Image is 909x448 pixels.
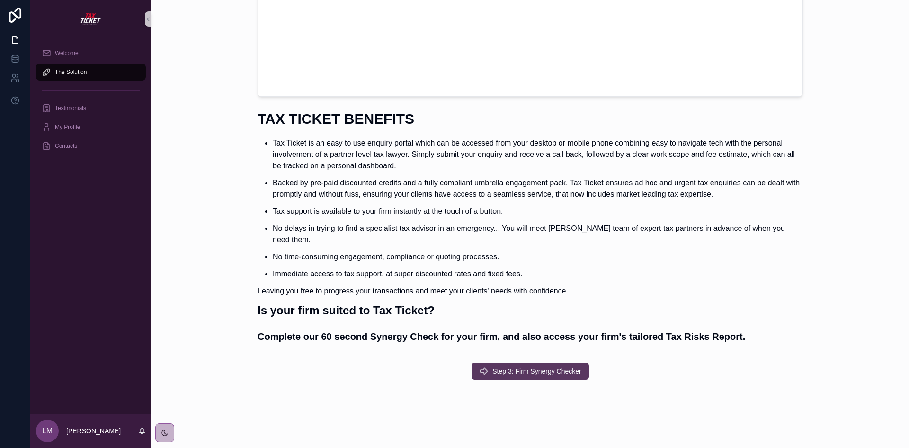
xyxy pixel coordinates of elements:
[492,366,581,376] span: Step 3: Firm Synergy Checker
[66,426,121,436] p: [PERSON_NAME]
[55,123,80,131] span: My Profile
[55,142,77,150] span: Contacts
[258,285,803,297] p: Leaving you free to progress your transactions and meet your clients' needs with confidence.
[55,104,86,112] span: Testimonials
[258,302,803,318] h2: Is your firm suited to Tax Ticket?
[36,100,146,117] a: Testimonials
[273,251,803,263] p: No time-consuming engagement, compliance or quoting processes.
[273,206,803,217] p: Tax support is available to your firm instantly at the touch of a button.
[36,64,146,81] a: The Solution
[258,112,803,126] h1: TAX TICKET BENEFITS
[36,45,146,62] a: Welcome
[36,119,146,136] a: My Profile
[472,363,589,380] button: Step 3: Firm Synergy Checker
[36,137,146,155] a: Contacts
[42,425,53,437] span: LM
[30,38,151,167] div: scrollable content
[273,177,803,200] p: Backed by pre-paid discounted credits and a fully compliant umbrella engagement pack, Tax Ticket ...
[258,329,803,344] h3: Complete our 60 second Synergy Check for your firm, and also access your firm's tailored Tax Risk...
[273,137,803,172] p: Tax Ticket is an easy to use enquiry portal which can be accessed from your desktop or mobile pho...
[80,11,102,27] img: App logo
[55,68,87,76] span: The Solution
[273,223,803,246] p: No delays in trying to find a specialist tax advisor in an emergency... You will meet [PERSON_NAM...
[273,268,803,280] p: Immediate access to tax support, at super discounted rates and fixed fees.
[55,49,79,57] span: Welcome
